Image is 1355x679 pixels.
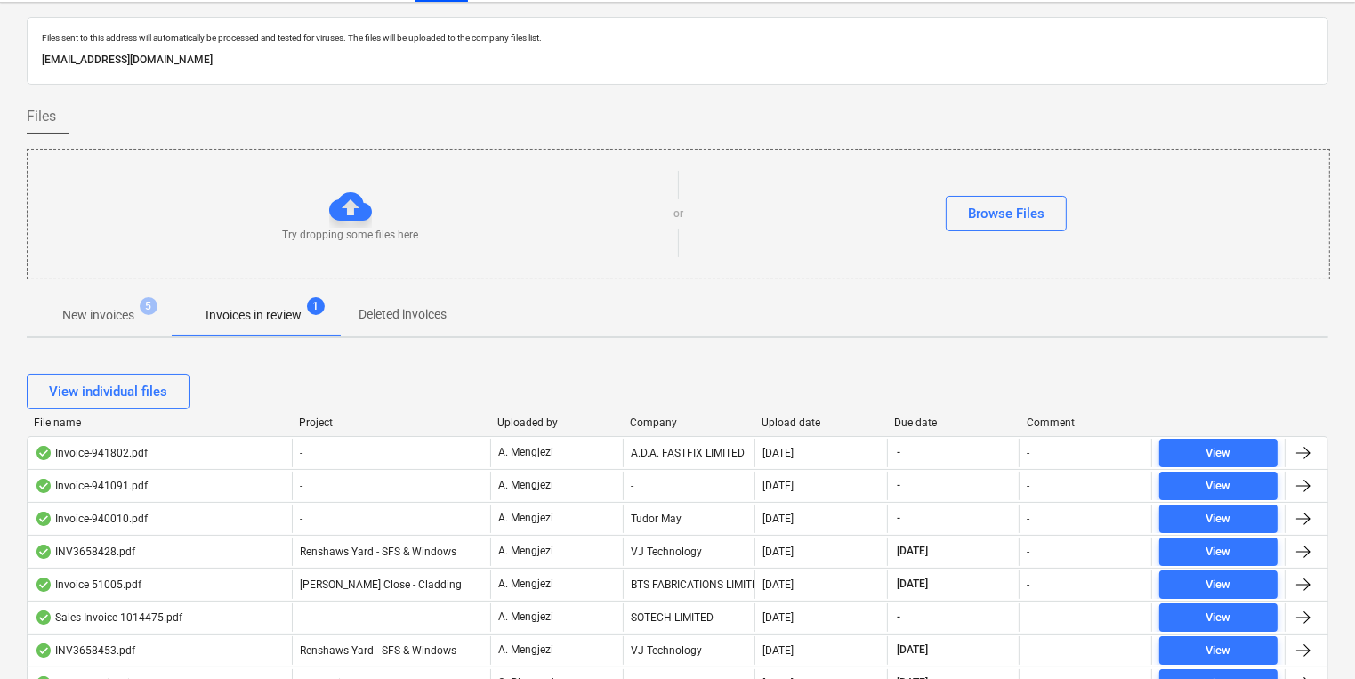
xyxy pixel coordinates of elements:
[497,416,616,429] div: Uploaded by
[1159,538,1278,566] button: View
[1159,636,1278,665] button: View
[895,577,930,592] span: [DATE]
[498,478,553,493] p: A. Mengjezi
[673,206,683,222] p: or
[1027,611,1029,624] div: -
[307,297,325,315] span: 1
[762,578,794,591] div: [DATE]
[623,505,755,533] div: Tudor May
[1159,570,1278,599] button: View
[762,611,794,624] div: [DATE]
[35,578,52,592] div: OCR finished
[623,636,755,665] div: VJ Technology
[35,512,148,526] div: Invoice-940010.pdf
[498,577,553,592] p: A. Mengjezi
[35,610,52,625] div: OCR finished
[1027,644,1029,657] div: -
[895,478,902,493] span: -
[299,416,483,429] div: Project
[35,643,52,658] div: OCR finished
[762,644,794,657] div: [DATE]
[27,149,1330,279] div: Try dropping some files hereorBrowse Files
[1027,578,1029,591] div: -
[1027,546,1029,558] div: -
[35,578,141,592] div: Invoice 51005.pdf
[894,416,1012,429] div: Due date
[300,447,302,459] span: -
[895,544,930,559] span: [DATE]
[283,228,419,243] p: Try dropping some files here
[300,513,302,525] span: -
[1206,476,1231,497] div: View
[1159,472,1278,500] button: View
[49,380,167,403] div: View individual files
[35,446,148,460] div: Invoice-941802.pdf
[1027,447,1029,459] div: -
[895,445,902,460] span: -
[630,416,748,429] div: Company
[498,610,553,625] p: A. Mengjezi
[42,32,1313,44] p: Files sent to this address will automatically be processed and tested for viruses. The files will...
[498,544,553,559] p: A. Mengjezi
[1159,439,1278,467] button: View
[35,479,52,493] div: OCR finished
[946,196,1067,231] button: Browse Files
[623,603,755,632] div: SOTECH LIMITED
[762,416,881,429] div: Upload date
[35,545,135,559] div: INV3658428.pdf
[35,643,135,658] div: INV3658453.pdf
[34,416,285,429] div: File name
[895,643,930,658] span: [DATE]
[42,51,1313,69] p: [EMAIL_ADDRESS][DOMAIN_NAME]
[300,480,302,492] span: -
[300,546,456,558] span: Renshaws Yard - SFS & Windows
[1206,641,1231,661] div: View
[35,512,52,526] div: OCR finished
[762,513,794,525] div: [DATE]
[62,306,134,325] p: New invoices
[623,570,755,599] div: BTS FABRICATIONS LIMITED
[35,446,52,460] div: OCR finished
[895,511,902,526] span: -
[27,106,56,127] span: Files
[968,202,1044,225] div: Browse Files
[359,305,447,324] p: Deleted invoices
[1206,608,1231,628] div: View
[1206,542,1231,562] div: View
[27,374,190,409] button: View individual files
[1027,416,1145,429] div: Comment
[623,538,755,566] div: VJ Technology
[762,447,794,459] div: [DATE]
[1027,513,1029,525] div: -
[1266,594,1355,679] iframe: Chat Widget
[762,546,794,558] div: [DATE]
[498,643,553,658] p: A. Mengjezi
[498,445,553,460] p: A. Mengjezi
[1159,603,1278,632] button: View
[206,306,302,325] p: Invoices in review
[1206,575,1231,595] div: View
[35,545,52,559] div: OCR finished
[300,644,456,657] span: Renshaws Yard - SFS & Windows
[1027,480,1029,492] div: -
[623,439,755,467] div: A.D.A. FASTFIX LIMITED
[623,472,755,500] div: -
[35,479,148,493] div: Invoice-941091.pdf
[35,610,182,625] div: Sales Invoice 1014475.pdf
[140,297,157,315] span: 5
[1206,443,1231,464] div: View
[1159,505,1278,533] button: View
[300,578,462,591] span: Newton Close - Cladding
[1206,509,1231,529] div: View
[762,480,794,492] div: [DATE]
[895,610,902,625] span: -
[498,511,553,526] p: A. Mengjezi
[300,611,302,624] span: -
